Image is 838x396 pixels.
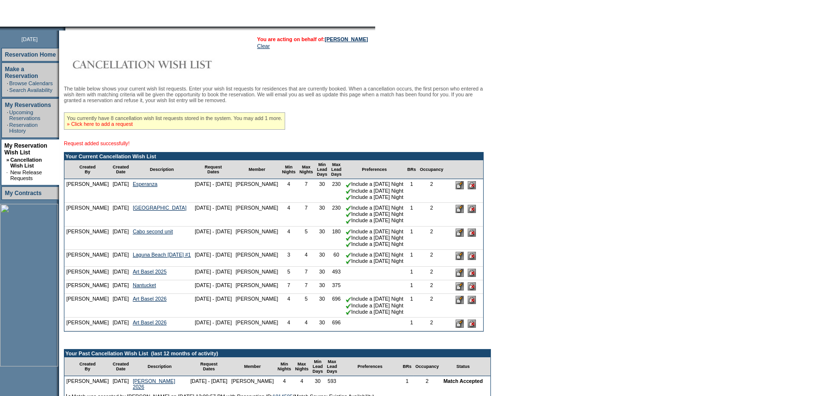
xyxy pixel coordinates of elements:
input: Delete this Request [468,181,476,189]
td: [DATE] [111,227,131,250]
td: 4 [280,179,297,203]
nobr: Include a [DATE] Night [346,205,404,211]
td: 696 [329,294,344,318]
td: 4 [280,203,297,227]
img: chkSmaller.gif [346,259,351,264]
td: 5 [297,294,315,318]
span: [DATE] [21,36,38,42]
a: Cabo second unit [133,228,173,234]
a: Art Basel 2025 [133,269,167,274]
nobr: Include a [DATE] Night [346,252,404,258]
td: Created By [64,357,111,376]
td: [DATE] [111,267,131,280]
td: 7 [297,203,315,227]
a: Art Basel 2026 [133,296,167,302]
input: Delete this Request [468,296,476,304]
td: [PERSON_NAME] [234,318,280,331]
nobr: [DATE] - [DATE] [190,378,228,384]
td: 1 [405,227,418,250]
img: chkSmaller.gif [346,303,351,309]
span: Request added successfully! [64,140,130,146]
td: 2 [418,318,445,331]
td: 2 [418,267,445,280]
td: 1 [401,376,413,392]
td: Max Nights [293,357,310,376]
td: 7 [297,280,315,294]
td: Max Lead Days [325,357,339,376]
img: chkSmaller.gif [346,235,351,241]
b: » [6,157,9,163]
td: BRs [405,160,418,179]
td: Description [131,160,193,179]
nobr: Include a [DATE] Night [346,241,404,247]
td: 4 [297,318,315,331]
td: 4 [275,376,293,392]
a: [PERSON_NAME] [325,36,368,42]
td: 4 [280,227,297,250]
td: 30 [315,294,329,318]
td: 7 [297,267,315,280]
td: [PERSON_NAME] [229,376,276,392]
input: Edit this Request [456,282,464,290]
td: Description [131,357,188,376]
input: Edit this Request [456,228,464,237]
td: [PERSON_NAME] [64,294,111,318]
td: [PERSON_NAME] [64,227,111,250]
nobr: Match Accepted [443,378,483,384]
td: 4 [297,250,315,267]
td: · [7,80,8,86]
nobr: Include a [DATE] Night [346,303,404,308]
input: Delete this Request [468,269,476,277]
td: 180 [329,227,344,250]
td: 493 [329,267,344,280]
input: Delete this Request [468,205,476,213]
div: You currently have 8 cancellation wish list requests stored in the system. You may add 1 more. [64,112,285,130]
td: 4 [293,376,310,392]
td: 593 [325,376,339,392]
img: promoShadowLeftCorner.gif [62,27,65,30]
td: Created By [64,160,111,179]
td: [PERSON_NAME] [234,280,280,294]
img: chkSmaller.gif [346,188,351,194]
nobr: [DATE] - [DATE] [195,181,232,187]
td: 30 [315,280,329,294]
td: Request Dates [188,357,229,376]
input: Delete this Request [468,282,476,290]
nobr: [DATE] - [DATE] [195,296,232,302]
input: Edit this Request [456,205,464,213]
a: Nantucket [133,282,156,288]
img: blank.gif [65,27,66,30]
td: Your Current Cancellation Wish List [64,152,483,160]
td: [PERSON_NAME] [234,267,280,280]
td: 1 [405,250,418,267]
td: 4 [280,294,297,318]
nobr: [DATE] - [DATE] [195,252,232,258]
td: 2 [418,250,445,267]
img: chkSmaller.gif [346,252,351,258]
td: · [7,87,8,93]
td: 5 [297,227,315,250]
td: Created Date [111,160,131,179]
td: 1 [405,280,418,294]
a: Make a Reservation [5,66,38,79]
td: 30 [315,227,329,250]
nobr: Include a [DATE] Night [346,181,404,187]
nobr: Include a [DATE] Night [346,211,404,217]
nobr: [DATE] - [DATE] [195,269,232,274]
a: Clear [257,43,270,49]
input: Edit this Request [456,320,464,328]
a: My Reservation Wish List [4,142,47,156]
td: · [7,122,8,134]
nobr: Include a [DATE] Night [346,188,404,194]
a: Reservation Home [5,51,56,58]
a: Art Basel 2026 [133,320,167,325]
nobr: Include a [DATE] Night [346,235,404,241]
td: 4 [280,318,297,331]
td: [PERSON_NAME] [64,179,111,203]
a: My Reservations [5,102,51,108]
nobr: [DATE] - [DATE] [195,228,232,234]
nobr: [DATE] - [DATE] [195,205,232,211]
td: 30 [315,267,329,280]
td: Request Dates [193,160,234,179]
a: Cancellation Wish List [10,157,42,168]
